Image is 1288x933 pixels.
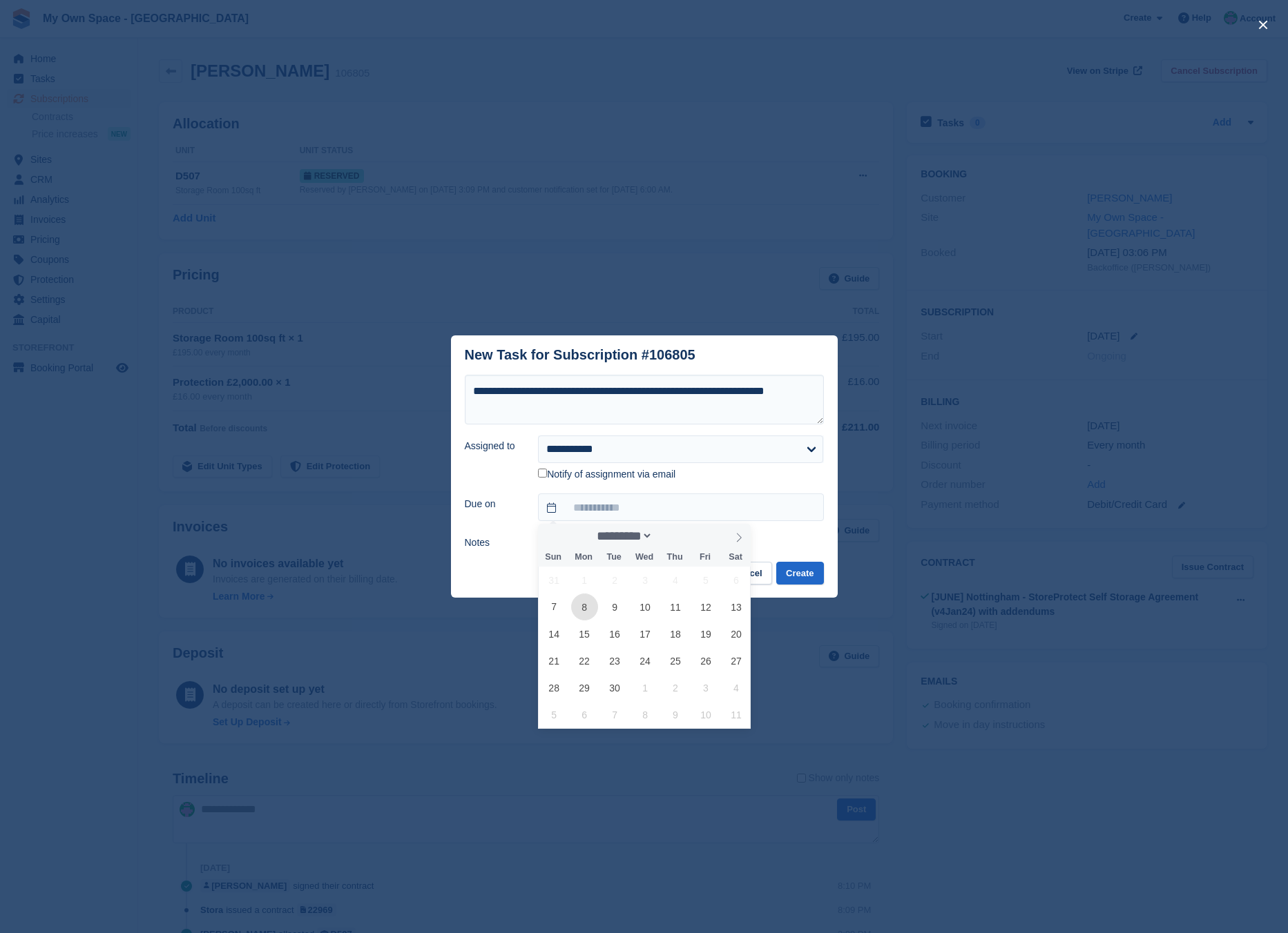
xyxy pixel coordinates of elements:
input: Year [653,529,696,543]
span: September 28, 2025 [541,674,568,701]
span: October 3, 2025 [692,674,719,701]
span: October 8, 2025 [632,701,659,728]
span: September 30, 2025 [602,674,628,701]
span: September 9, 2025 [602,593,628,620]
span: October 5, 2025 [541,701,568,728]
label: Notes [465,536,522,550]
span: September 19, 2025 [692,620,719,647]
label: Notify of assignment via email [538,469,675,481]
span: September 1, 2025 [571,567,598,593]
span: September 14, 2025 [541,620,568,647]
span: Wed [629,553,660,562]
label: Assigned to [465,439,522,453]
span: Fri [690,553,720,562]
span: September 23, 2025 [602,647,628,674]
span: September 12, 2025 [692,593,719,620]
span: September 27, 2025 [722,647,749,674]
span: October 2, 2025 [662,674,689,701]
label: Due on [465,497,522,511]
span: September 5, 2025 [692,567,719,593]
span: September 7, 2025 [541,593,568,620]
span: September 16, 2025 [602,620,628,647]
span: October 4, 2025 [722,674,749,701]
span: September 18, 2025 [662,620,689,647]
span: September 4, 2025 [662,567,689,593]
span: October 6, 2025 [571,701,598,728]
span: September 29, 2025 [571,674,598,701]
span: September 11, 2025 [662,593,689,620]
span: September 2, 2025 [602,567,628,593]
span: October 7, 2025 [602,701,628,728]
span: October 9, 2025 [662,701,689,728]
span: September 17, 2025 [632,620,659,647]
span: October 11, 2025 [722,701,749,728]
div: New Task for Subscription #106805 [465,347,695,363]
span: September 6, 2025 [722,567,749,593]
span: Sat [720,553,751,562]
span: September 15, 2025 [571,620,598,647]
select: Month [593,529,653,543]
span: September 21, 2025 [541,647,568,674]
span: Mon [568,553,599,562]
span: September 25, 2025 [662,647,689,674]
span: October 1, 2025 [632,674,659,701]
span: September 8, 2025 [571,593,598,620]
button: close [1252,14,1274,36]
span: Tue [599,553,629,562]
span: September 20, 2025 [722,620,749,647]
span: October 10, 2025 [692,701,719,728]
span: Thu [660,553,690,562]
span: September 24, 2025 [632,647,659,674]
span: September 22, 2025 [571,647,598,674]
button: Create [776,562,823,585]
span: September 26, 2025 [692,647,719,674]
span: September 3, 2025 [632,567,659,593]
span: September 10, 2025 [632,593,659,620]
input: Notify of assignment via email [538,469,547,478]
span: August 31, 2025 [541,567,568,593]
span: Sun [538,553,568,562]
span: September 13, 2025 [722,593,749,620]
